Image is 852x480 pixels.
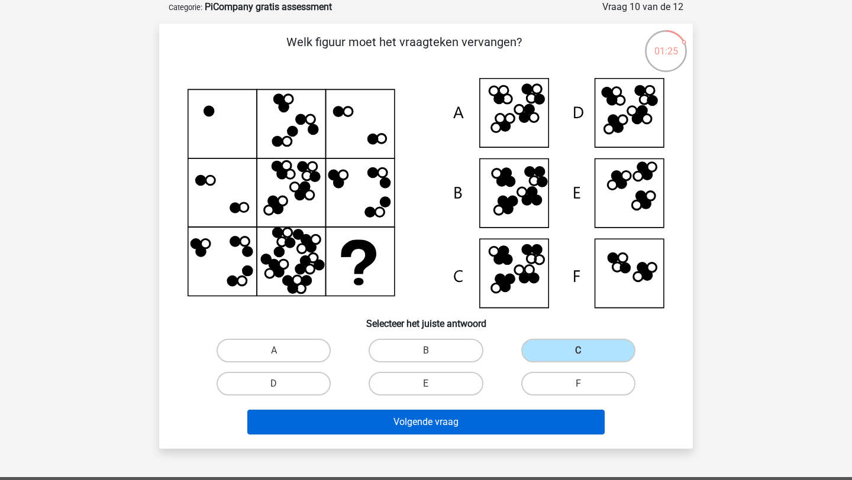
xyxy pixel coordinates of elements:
div: 01:25 [644,29,688,59]
label: A [217,339,331,362]
label: D [217,372,331,395]
strong: PiCompany gratis assessment [205,1,332,12]
p: Welk figuur moet het vraagteken vervangen? [178,33,630,69]
h6: Selecteer het juiste antwoord [178,309,674,329]
label: C [521,339,635,362]
small: Categorie: [169,3,202,12]
label: E [369,372,483,395]
label: F [521,372,635,395]
button: Volgende vraag [247,410,605,434]
label: B [369,339,483,362]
